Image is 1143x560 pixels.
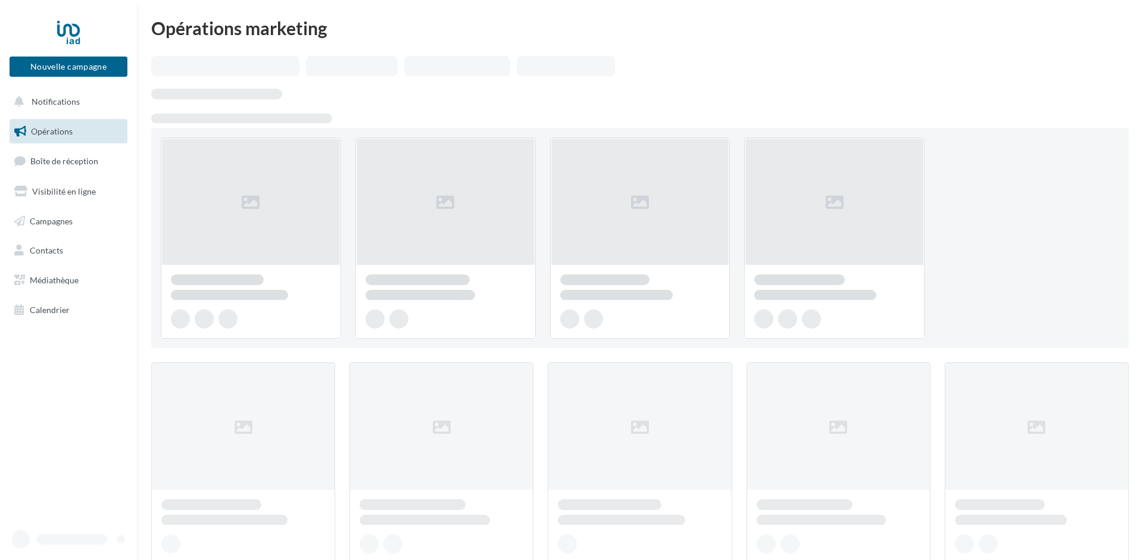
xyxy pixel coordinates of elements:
button: Nouvelle campagne [10,57,127,77]
a: Opérations [7,119,130,144]
span: Médiathèque [30,275,79,285]
a: Médiathèque [7,268,130,293]
div: Opérations marketing [151,19,1129,37]
span: Opérations [31,126,73,136]
span: Calendrier [30,305,70,315]
span: Visibilité en ligne [32,186,96,196]
a: Campagnes [7,209,130,234]
a: Visibilité en ligne [7,179,130,204]
a: Contacts [7,238,130,263]
span: Notifications [32,96,80,107]
span: Contacts [30,245,63,255]
span: Campagnes [30,215,73,226]
a: Calendrier [7,298,130,323]
a: Boîte de réception [7,148,130,174]
span: Boîte de réception [30,156,98,166]
button: Notifications [7,89,125,114]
